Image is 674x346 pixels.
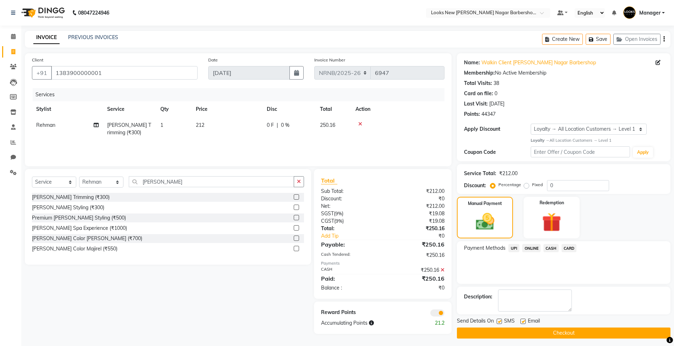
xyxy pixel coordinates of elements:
[383,217,450,225] div: ₹19.08
[196,122,204,128] span: 212
[78,3,109,23] b: 08047224946
[464,69,663,77] div: No Active Membership
[464,125,530,133] div: Apply Discount
[316,202,383,210] div: Net:
[383,274,450,283] div: ₹250.16
[464,59,480,66] div: Name:
[316,309,383,317] div: Reward Points
[383,195,450,202] div: ₹0
[321,210,334,217] span: SGST
[383,240,450,249] div: ₹250.16
[633,147,653,158] button: Apply
[316,240,383,249] div: Payable:
[464,182,486,189] div: Discount:
[32,214,126,222] div: Premium [PERSON_NAME] Styling (₹500)
[464,69,495,77] div: Membership:
[316,266,383,274] div: CASH
[383,252,450,259] div: ₹250.16
[32,57,43,63] label: Client
[464,80,492,87] div: Total Visits:
[536,210,567,234] img: _gift.svg
[320,122,335,128] span: 250.16
[383,266,450,274] div: ₹250.16
[316,252,383,259] div: Cash Tendered:
[208,57,218,63] label: Date
[531,146,630,157] input: Enter Offer / Coupon Code
[532,182,543,188] label: Fixed
[68,34,118,40] a: PREVIOUS INVOICES
[32,101,103,117] th: Stylist
[481,59,596,66] a: Walkin Client [PERSON_NAME] Nagar Barbershop
[508,244,519,252] span: UPI
[316,274,383,283] div: Paid:
[464,170,496,177] div: Service Total:
[495,90,497,97] div: 0
[335,211,342,216] span: 9%
[103,101,156,117] th: Service
[531,137,663,144] div: All Location Customers → Level 1
[468,200,502,207] label: Manual Payment
[623,6,636,19] img: Manager
[383,210,450,217] div: ₹19.08
[316,319,416,327] div: Accumulating Points
[498,182,521,188] label: Percentage
[540,200,564,206] label: Redemption
[33,31,60,44] a: INVOICE
[32,66,52,80] button: +91
[321,260,444,266] div: Payments
[499,170,518,177] div: ₹212.00
[160,122,163,128] span: 1
[489,100,504,108] div: [DATE]
[416,319,450,327] div: 21.2
[156,101,192,117] th: Qty
[464,293,492,301] div: Description:
[32,235,142,242] div: [PERSON_NAME] Color [PERSON_NAME] (₹700)
[32,225,127,232] div: [PERSON_NAME] Spa Experience (₹1000)
[32,204,104,211] div: [PERSON_NAME] Styling (₹300)
[528,317,540,326] span: Email
[639,9,661,17] span: Manager
[32,194,110,201] div: [PERSON_NAME] Trimming (₹300)
[314,57,345,63] label: Invoice Number
[383,284,450,292] div: ₹0
[464,244,506,252] span: Payment Methods
[383,225,450,232] div: ₹250.16
[542,34,583,45] button: Create New
[586,34,611,45] button: Save
[504,317,515,326] span: SMS
[457,328,670,339] button: Checkout
[36,122,55,128] span: Rehman
[383,202,450,210] div: ₹212.00
[351,101,444,117] th: Action
[192,101,263,117] th: Price
[316,217,383,225] div: ( )
[336,218,342,224] span: 9%
[316,188,383,195] div: Sub Total:
[263,101,316,117] th: Disc
[281,121,289,129] span: 0 %
[481,110,496,118] div: 44347
[316,284,383,292] div: Balance :
[33,88,450,101] div: Services
[316,195,383,202] div: Discount:
[470,211,500,233] img: _cash.svg
[493,80,499,87] div: 38
[613,34,661,45] button: Open Invoices
[457,317,494,326] span: Send Details On
[51,66,198,80] input: Search by Name/Mobile/Email/Code
[464,100,488,108] div: Last Visit:
[267,121,274,129] span: 0 F
[464,148,530,156] div: Coupon Code
[543,244,559,252] span: CASH
[316,225,383,232] div: Total:
[383,188,450,195] div: ₹212.00
[464,110,480,118] div: Points:
[321,177,337,184] span: Total
[129,176,294,187] input: Search or Scan
[464,90,493,97] div: Card on file:
[316,101,351,117] th: Total
[394,232,450,240] div: ₹0
[277,121,278,129] span: |
[562,244,577,252] span: CARD
[321,218,334,224] span: CGST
